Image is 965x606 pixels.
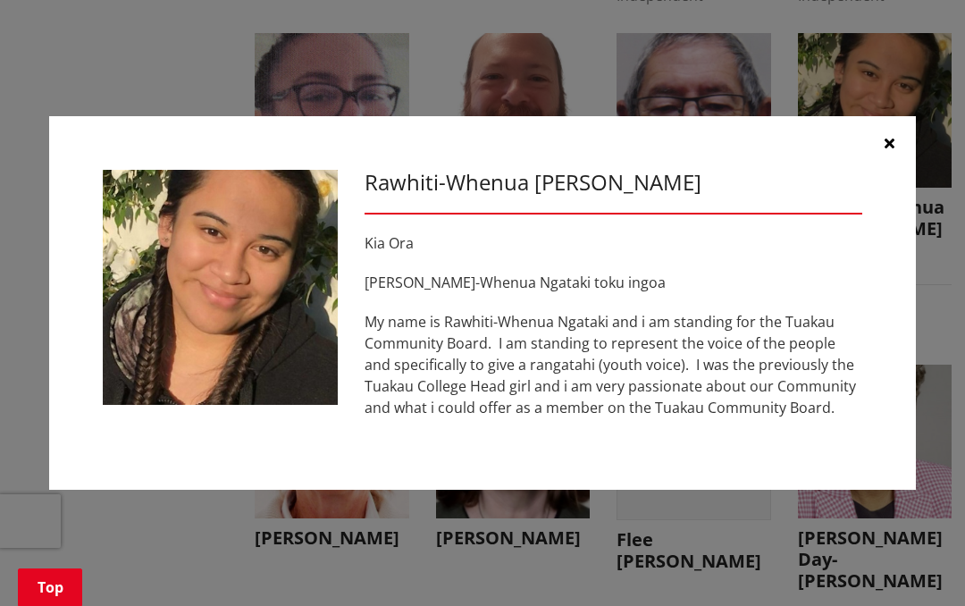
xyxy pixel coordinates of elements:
a: Top [18,568,82,606]
img: WO-B-TU__MATENA NGATAKI_R__MXv3T [103,170,338,405]
p: My name is Rawhiti-Whenua Ngataki and i am standing for the Tuakau Community Board. I am standing... [365,311,862,418]
p: [PERSON_NAME]-Whenua Ngataki toku ingoa [365,272,862,293]
iframe: Messenger Launcher [883,531,947,595]
h3: Rawhiti-Whenua [PERSON_NAME] [365,170,862,196]
p: Kia Ora [365,232,862,254]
